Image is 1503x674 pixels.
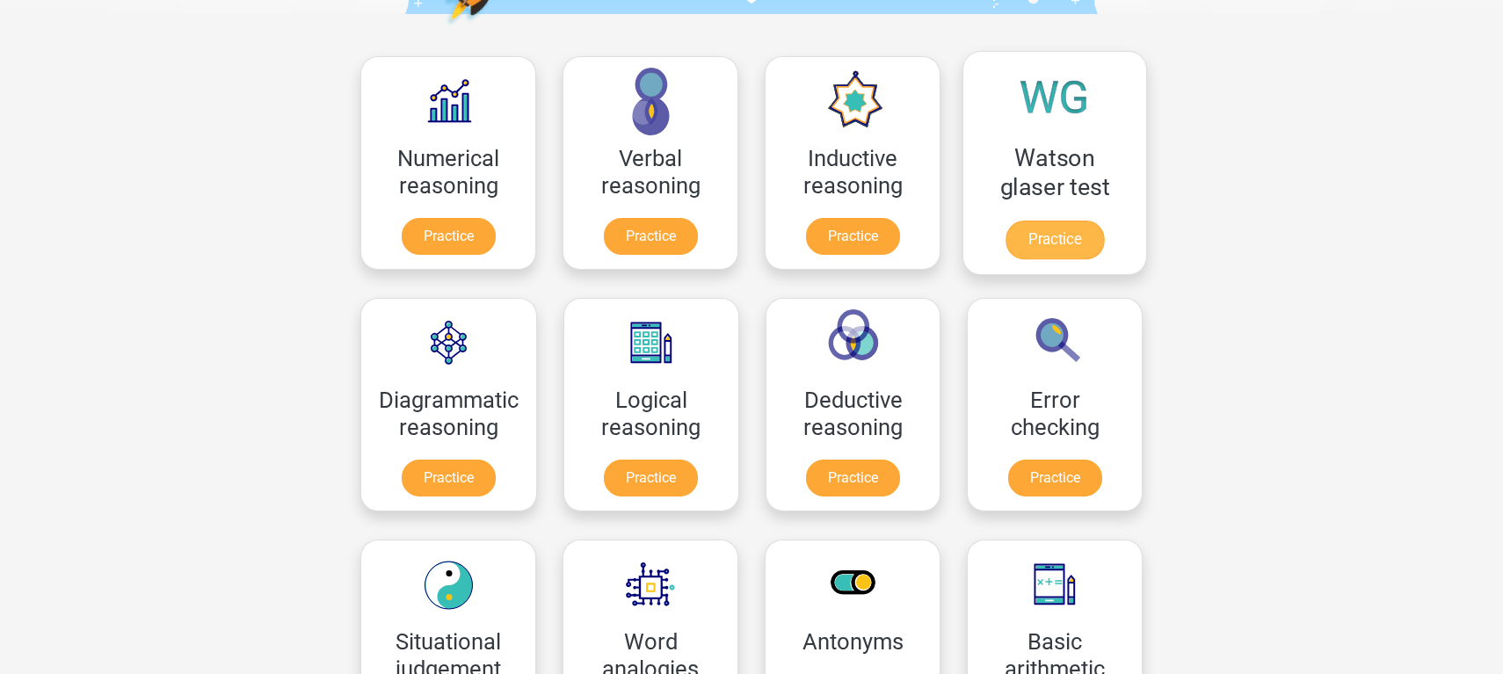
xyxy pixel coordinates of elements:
[1008,460,1102,496] a: Practice
[604,218,698,255] a: Practice
[402,460,496,496] a: Practice
[402,218,496,255] a: Practice
[1006,221,1104,259] a: Practice
[806,460,900,496] a: Practice
[806,218,900,255] a: Practice
[604,460,698,496] a: Practice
